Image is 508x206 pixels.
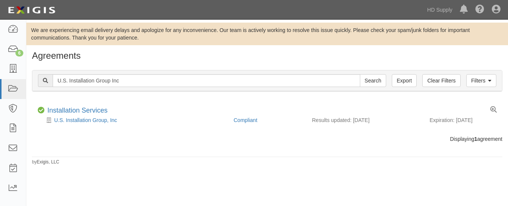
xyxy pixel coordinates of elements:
a: Filters [466,74,496,87]
h1: Agreements [32,51,502,61]
div: Displaying agreement [26,135,508,143]
input: Search [53,74,360,87]
i: Compliant [38,107,44,114]
div: 6 [15,50,23,56]
div: Installation Services [47,107,108,115]
div: Expiration: [DATE] [430,116,497,124]
img: logo-5460c22ac91f19d4615b14bd174203de0afe785f0fc80cf4dbbc73dc1793850b.png [6,3,58,17]
a: U.S. Installation Group, Inc [54,117,117,123]
i: Help Center - Complianz [475,5,484,14]
a: HD Supply [423,2,456,17]
a: Clear Filters [422,74,460,87]
b: 1 [474,136,477,142]
a: Export [392,74,417,87]
div: U.S. Installation Group, Inc [38,116,228,124]
div: We are experiencing email delivery delays and apologize for any inconvenience. Our team is active... [26,26,508,41]
a: View results summary [490,107,497,113]
input: Search [360,74,386,87]
small: by [32,159,59,165]
div: Results updated: [DATE] [312,116,419,124]
a: Installation Services [47,107,108,114]
a: Exigis, LLC [37,159,59,165]
a: Compliant [234,117,257,123]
